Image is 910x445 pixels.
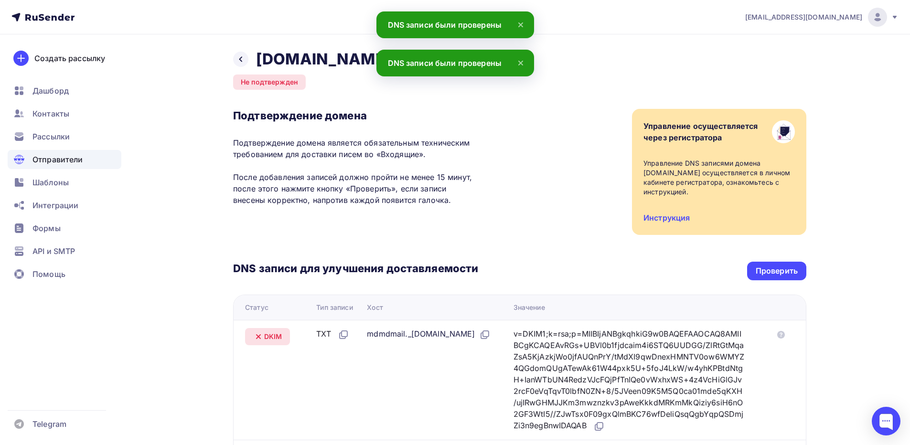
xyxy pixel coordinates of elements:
[8,81,121,100] a: Дашборд
[233,74,306,90] div: Не подтвержден
[233,137,478,206] p: Подтверждение домена является обязательным техническим требованием для доставки писем во «Входящи...
[233,109,478,122] h3: Подтверждение домена
[316,328,349,340] div: TXT
[643,213,690,222] a: Инструкция
[8,150,121,169] a: Отправители
[32,154,83,165] span: Отправители
[34,53,105,64] div: Создать рассылку
[8,173,121,192] a: Шаблоны
[233,262,478,277] h3: DNS записи для улучшения доставляемости
[32,177,69,188] span: Шаблоны
[245,303,268,312] div: Статус
[256,50,391,69] h2: [DOMAIN_NAME]
[514,328,745,432] div: v=DKIM1;k=rsa;p=MIIBIjANBgkqhkiG9w0BAQEFAAOCAQ8AMIIBCgKCAQEAvRGs+UBVl0b1fjdcaim4i6STQ6UUDGG/ZlRtG...
[32,245,75,257] span: API и SMTP
[367,328,490,340] div: mdmdmail._[DOMAIN_NAME]
[32,200,78,211] span: Интеграции
[8,104,121,123] a: Контакты
[745,8,899,27] a: [EMAIL_ADDRESS][DOMAIN_NAME]
[32,222,61,234] span: Формы
[643,159,795,197] div: Управление DNS записями домена [DOMAIN_NAME] осуществляется в личном кабинете регистратора, ознак...
[316,303,353,312] div: Тип записи
[756,265,798,276] div: Проверить
[8,219,121,238] a: Формы
[643,120,758,143] div: Управление осуществляется через регистратора
[514,303,545,312] div: Значение
[32,85,69,96] span: Дашборд
[32,418,66,430] span: Telegram
[264,332,282,341] span: DKIM
[745,12,862,22] span: [EMAIL_ADDRESS][DOMAIN_NAME]
[8,127,121,146] a: Рассылки
[367,303,383,312] div: Хост
[32,108,69,119] span: Контакты
[32,268,65,280] span: Помощь
[32,131,70,142] span: Рассылки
